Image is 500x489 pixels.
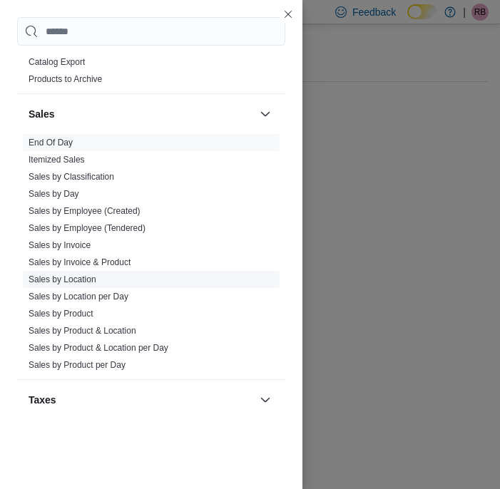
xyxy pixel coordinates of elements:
[29,359,126,371] span: Sales by Product per Day
[17,53,285,93] div: Products
[29,107,254,121] button: Sales
[29,107,55,121] h3: Sales
[29,205,141,217] span: Sales by Employee (Created)
[29,274,96,284] a: Sales by Location
[29,393,56,407] h3: Taxes
[29,240,91,250] a: Sales by Invoice
[29,56,85,68] span: Catalog Export
[29,154,85,165] span: Itemized Sales
[29,240,91,251] span: Sales by Invoice
[29,326,136,336] a: Sales by Product & Location
[29,155,85,165] a: Itemized Sales
[29,138,73,148] a: End Of Day
[29,73,102,85] span: Products to Archive
[257,105,274,123] button: Sales
[29,274,96,285] span: Sales by Location
[280,6,297,23] button: Close this dialog
[29,172,114,182] a: Sales by Classification
[29,257,131,267] a: Sales by Invoice & Product
[29,325,136,336] span: Sales by Product & Location
[29,188,79,200] span: Sales by Day
[29,189,79,199] a: Sales by Day
[29,222,146,234] span: Sales by Employee (Tendered)
[17,134,285,379] div: Sales
[29,291,128,302] span: Sales by Location per Day
[29,171,114,182] span: Sales by Classification
[29,206,141,216] a: Sales by Employee (Created)
[257,391,274,408] button: Taxes
[29,137,73,148] span: End Of Day
[29,223,146,233] a: Sales by Employee (Tendered)
[29,308,93,319] span: Sales by Product
[29,57,85,67] a: Catalog Export
[29,360,126,370] a: Sales by Product per Day
[29,292,128,302] a: Sales by Location per Day
[29,74,102,84] a: Products to Archive
[29,257,131,268] span: Sales by Invoice & Product
[29,342,168,354] span: Sales by Product & Location per Day
[29,343,168,353] a: Sales by Product & Location per Day
[29,393,254,407] button: Taxes
[29,309,93,319] a: Sales by Product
